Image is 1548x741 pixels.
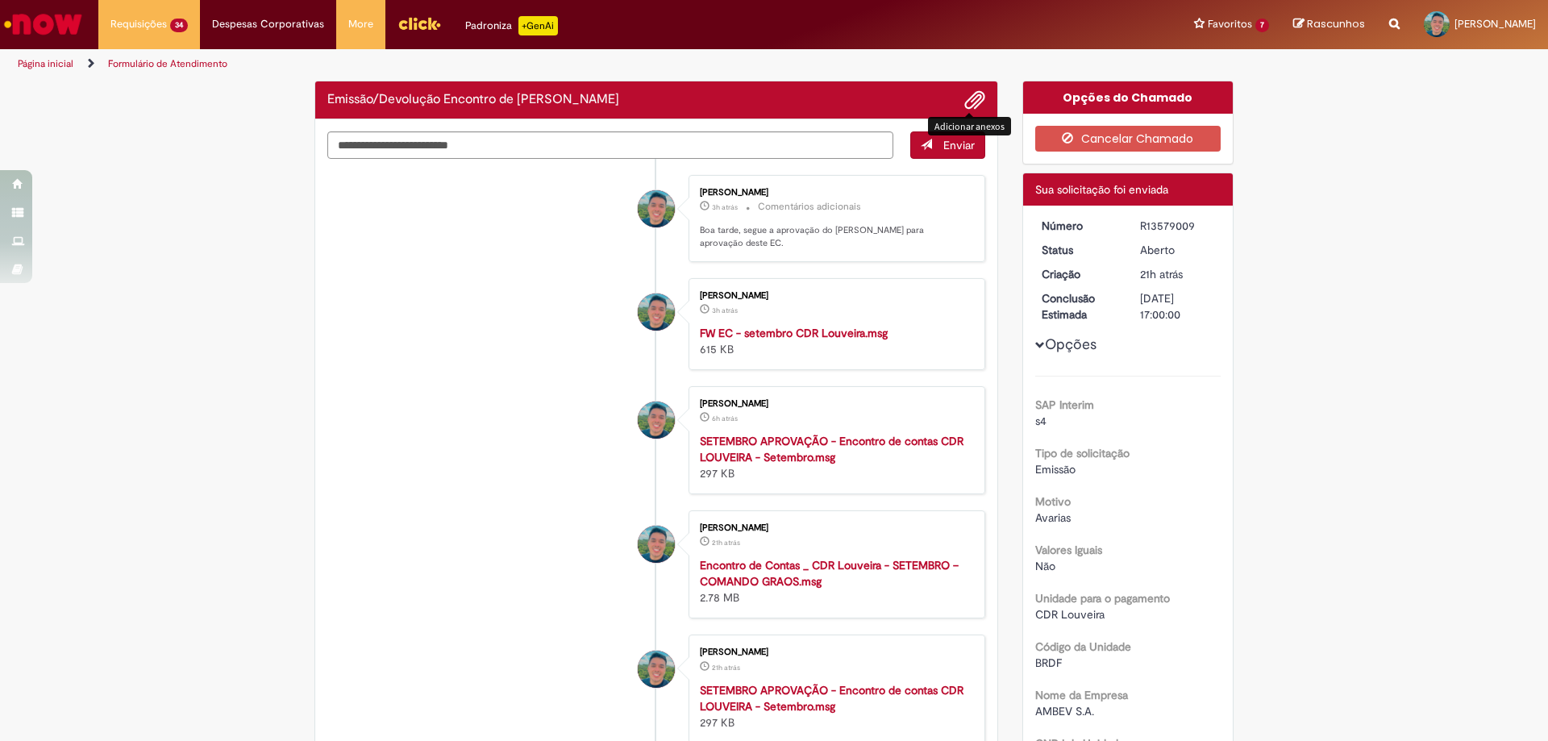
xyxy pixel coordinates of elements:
div: [PERSON_NAME] [700,188,968,198]
b: SAP Interim [1035,398,1094,412]
ul: Trilhas de página [12,49,1020,79]
span: 21h atrás [712,538,740,547]
time: 29/09/2025 19:41:23 [712,538,740,547]
span: 21h atrás [1140,267,1183,281]
time: 30/09/2025 14:05:51 [712,306,738,315]
dt: Status [1030,242,1129,258]
a: FW EC - setembro CDR Louveira.msg [700,326,888,340]
span: 6h atrás [712,414,738,423]
div: Padroniza [465,16,558,35]
span: Despesas Corporativas [212,16,324,32]
div: Sostenys Campos Souza [638,293,675,331]
img: click_logo_yellow_360x200.png [397,11,441,35]
a: Rascunhos [1293,17,1365,32]
b: Valores Iguais [1035,543,1102,557]
button: Cancelar Chamado [1035,126,1221,152]
textarea: Digite sua mensagem aqui... [327,131,893,159]
span: Requisições [110,16,167,32]
div: [PERSON_NAME] [700,399,968,409]
time: 30/09/2025 14:05:59 [712,202,738,212]
b: Tipo de solicitação [1035,446,1130,460]
div: 297 KB [700,682,968,731]
div: [PERSON_NAME] [700,647,968,657]
span: 3h atrás [712,306,738,315]
span: Emissão [1035,462,1076,477]
div: Sostenys Campos Souza [638,402,675,439]
dt: Criação [1030,266,1129,282]
div: Opções do Chamado [1023,81,1234,114]
div: Sostenys Campos Souza [638,190,675,227]
span: Avarias [1035,510,1071,525]
span: [PERSON_NAME] [1454,17,1536,31]
div: R13579009 [1140,218,1215,234]
span: Rascunhos [1307,16,1365,31]
div: Sostenys Campos Souza [638,651,675,688]
a: SETEMBRO APROVAÇÃO - Encontro de contas CDR LOUVEIRA - Setembro.msg [700,434,963,464]
span: s4 [1035,414,1047,428]
a: Encontro de Contas _ CDR Louveira - SETEMBRO – COMANDO GRAOS.msg [700,558,959,589]
span: 7 [1255,19,1269,32]
div: [PERSON_NAME] [700,291,968,301]
span: Enviar [943,138,975,152]
b: Nome da Empresa [1035,688,1128,702]
dt: Número [1030,218,1129,234]
a: Página inicial [18,57,73,70]
span: BRDF [1035,656,1062,670]
a: SETEMBRO APROVAÇÃO - Encontro de contas CDR LOUVEIRA - Setembro.msg [700,683,963,714]
p: Boa tarde, segue a aprovação do [PERSON_NAME] para aprovação deste EC. [700,224,968,249]
h2: Emissão/Devolução Encontro de Contas Fornecedor Histórico de tíquete [327,93,619,107]
b: Código da Unidade [1035,639,1131,654]
a: Formulário de Atendimento [108,57,227,70]
span: 34 [170,19,188,32]
time: 29/09/2025 19:41:11 [712,663,740,672]
span: Favoritos [1208,16,1252,32]
button: Enviar [910,131,985,159]
button: Adicionar anexos [964,90,985,110]
dt: Conclusão Estimada [1030,290,1129,323]
div: Aberto [1140,242,1215,258]
span: More [348,16,373,32]
div: Sostenys Campos Souza [638,526,675,563]
b: Unidade para o pagamento [1035,591,1170,606]
div: [PERSON_NAME] [700,523,968,533]
span: Sua solicitação foi enviada [1035,182,1168,197]
time: 29/09/2025 19:41:30 [1140,267,1183,281]
div: [DATE] 17:00:00 [1140,290,1215,323]
b: Motivo [1035,494,1071,509]
span: CDR Louveira [1035,607,1105,622]
time: 30/09/2025 11:14:24 [712,414,738,423]
div: 29/09/2025 19:41:30 [1140,266,1215,282]
div: 2.78 MB [700,557,968,606]
span: 21h atrás [712,663,740,672]
div: 615 KB [700,325,968,357]
div: Adicionar anexos [928,117,1011,135]
span: AMBEV S.A. [1035,704,1094,718]
p: +GenAi [518,16,558,35]
img: ServiceNow [2,8,85,40]
span: Não [1035,559,1055,573]
span: 3h atrás [712,202,738,212]
div: 297 KB [700,433,968,481]
small: Comentários adicionais [758,200,861,214]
